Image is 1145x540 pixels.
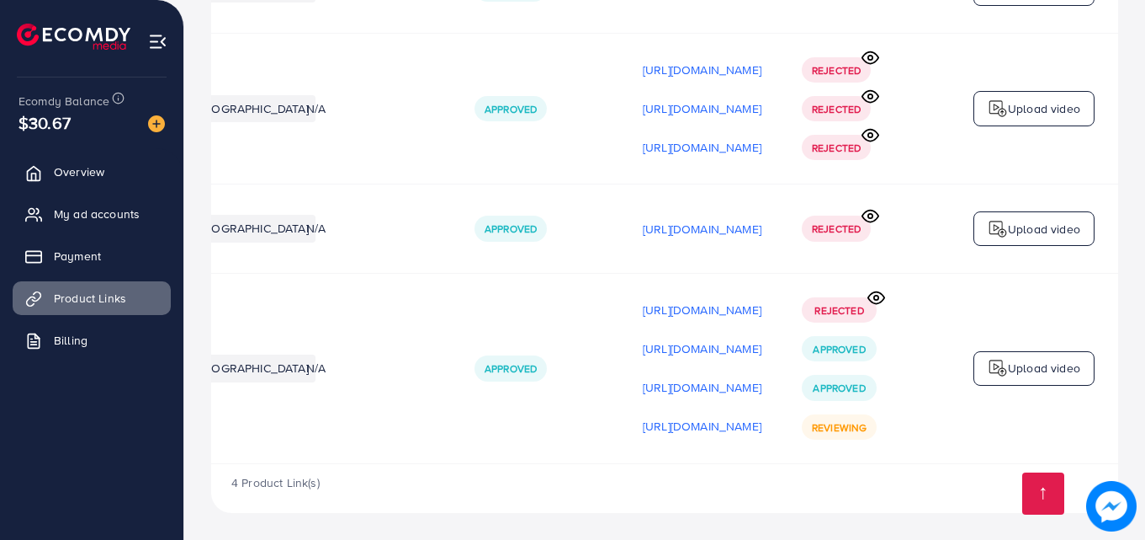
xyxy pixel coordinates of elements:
[13,155,171,189] a: Overview
[812,102,861,116] span: Rejected
[988,219,1008,239] img: logo
[54,206,140,222] span: My ad accounts
[19,93,109,110] span: Ecomdy Balance
[187,95,315,122] li: [GEOGRAPHIC_DATA]
[54,332,87,349] span: Billing
[306,360,326,377] span: N/A
[1086,481,1137,532] img: image
[643,416,761,436] p: [URL][DOMAIN_NAME]
[1008,219,1080,239] p: Upload video
[148,32,167,51] img: menu
[812,420,867,435] span: Reviewing
[231,474,320,491] span: 4 Product Link(s)
[306,100,326,117] span: N/A
[19,110,71,135] span: $30.67
[485,102,537,116] span: Approved
[643,339,761,359] p: [URL][DOMAIN_NAME]
[812,141,861,155] span: Rejected
[1008,99,1080,119] p: Upload video
[13,239,171,273] a: Payment
[812,63,861,78] span: Rejected
[643,300,761,320] p: [URL][DOMAIN_NAME]
[13,281,171,315] a: Product Links
[988,358,1008,378] img: logo
[148,115,165,132] img: image
[54,163,104,180] span: Overview
[643,137,761,158] p: [URL][DOMAIN_NAME]
[812,222,861,236] span: Rejected
[17,24,130,50] img: logo
[814,303,863,318] span: Rejected
[13,323,171,357] a: Billing
[1008,358,1080,378] p: Upload video
[485,222,537,236] span: Approved
[306,220,326,237] span: N/A
[988,99,1008,119] img: logo
[643,60,761,80] p: [URL][DOMAIN_NAME]
[13,197,171,231] a: My ad accounts
[643,219,761,239] p: [URL][DOMAIN_NAME]
[485,361,537,376] span: Approved
[54,290,126,307] span: Product Links
[643,377,761,398] p: [URL][DOMAIN_NAME]
[187,215,315,242] li: [GEOGRAPHIC_DATA]
[187,355,315,382] li: [GEOGRAPHIC_DATA]
[54,248,101,265] span: Payment
[643,99,761,119] p: [URL][DOMAIN_NAME]
[813,342,865,356] span: Approved
[813,381,865,395] span: Approved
